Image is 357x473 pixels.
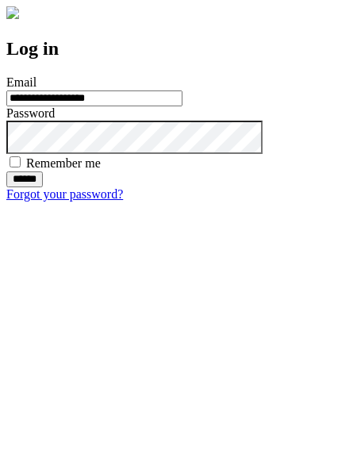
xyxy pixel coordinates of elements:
img: logo-4e3dc11c47720685a147b03b5a06dd966a58ff35d612b21f08c02c0306f2b779.png [6,6,19,19]
h2: Log in [6,38,351,60]
label: Remember me [26,156,101,170]
label: Password [6,106,55,120]
a: Forgot your password? [6,187,123,201]
label: Email [6,75,36,89]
